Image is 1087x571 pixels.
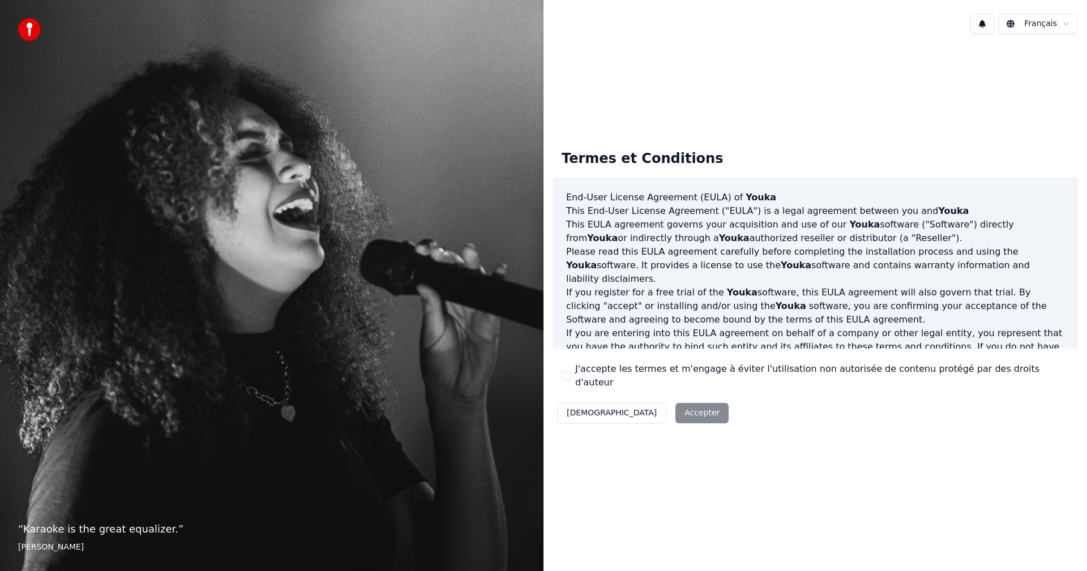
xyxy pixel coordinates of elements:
[575,362,1069,389] label: J'accepte les termes et m'engage à éviter l'utilisation non autorisée de contenu protégé par des ...
[719,233,750,243] span: Youka
[557,403,666,423] button: [DEMOGRAPHIC_DATA]
[566,204,1064,218] p: This End-User License Agreement ("EULA") is a legal agreement between you and
[776,300,806,311] span: Youka
[566,218,1064,245] p: This EULA agreement governs your acquisition and use of our software ("Software") directly from o...
[566,286,1064,327] p: If you register for a free trial of the software, this EULA agreement will also govern that trial...
[566,327,1064,381] p: If you are entering into this EULA agreement on behalf of a company or other legal entity, you re...
[587,233,618,243] span: Youka
[18,542,525,553] footer: [PERSON_NAME]
[553,141,732,177] div: Termes et Conditions
[746,192,776,203] span: Youka
[566,191,1064,204] h3: End-User License Agreement (EULA) of
[849,219,880,230] span: Youka
[566,260,597,271] span: Youka
[938,205,969,216] span: Youka
[781,260,811,271] span: Youka
[18,521,525,537] p: “ Karaoke is the great equalizer. ”
[727,287,758,298] span: Youka
[18,18,41,41] img: youka
[566,245,1064,286] p: Please read this EULA agreement carefully before completing the installation process and using th...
